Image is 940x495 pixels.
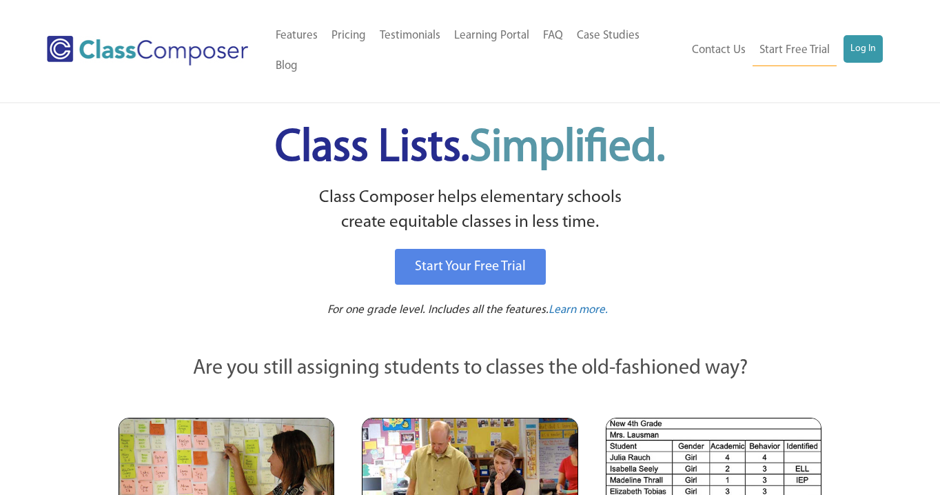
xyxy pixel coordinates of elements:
[469,126,665,171] span: Simplified.
[373,21,447,51] a: Testimonials
[536,21,570,51] a: FAQ
[447,21,536,51] a: Learning Portal
[549,304,608,316] span: Learn more.
[549,302,608,319] a: Learn more.
[275,126,665,171] span: Class Lists.
[116,185,824,236] p: Class Composer helps elementary schools create equitable classes in less time.
[119,354,821,384] p: Are you still assigning students to classes the old-fashioned way?
[753,35,837,66] a: Start Free Trial
[325,21,373,51] a: Pricing
[570,21,646,51] a: Case Studies
[269,51,305,81] a: Blog
[47,36,248,65] img: Class Composer
[269,21,682,81] nav: Header Menu
[844,35,883,63] a: Log In
[415,260,526,274] span: Start Your Free Trial
[269,21,325,51] a: Features
[685,35,753,65] a: Contact Us
[327,304,549,316] span: For one grade level. Includes all the features.
[395,249,546,285] a: Start Your Free Trial
[682,35,883,66] nav: Header Menu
